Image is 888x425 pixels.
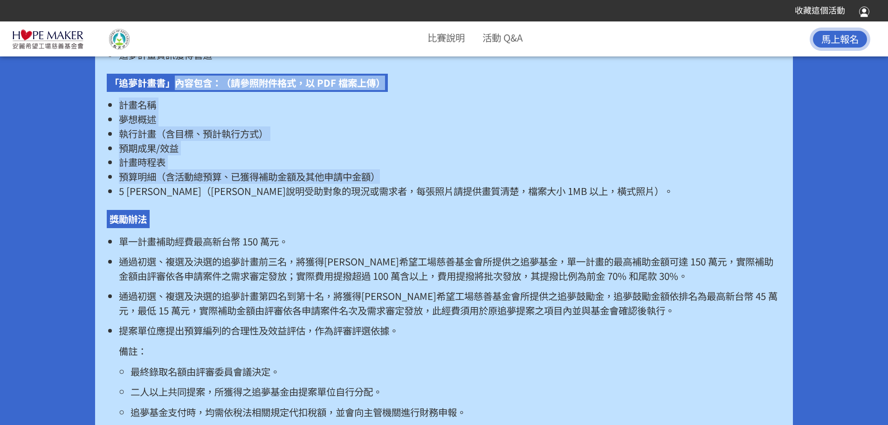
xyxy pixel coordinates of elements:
p: 追夢基金支付時，均需依稅法相關規定代扣稅額，並會向主管機關進行財務申報。 [131,405,781,419]
span: 計畫名稱 [119,98,156,111]
p: 最終錄取名額由評審委員會議決定。 [131,364,781,379]
p: 「追夢計畫書」內容包含：（請參照附件格式，以 PDF 檔案上傳） [107,74,388,92]
p: 提案單位應提出預算編列的合理性及效益評估，作為評審評選依據。 [119,323,781,338]
span: 5 [PERSON_NAME]（[PERSON_NAME]說明受助對象的現況或需求者，每張照片請提供畫質清楚，檔案大小 1MB 以上，橫式照片）。 [119,184,673,198]
span: 夢想概述 [119,112,156,126]
span: 計畫時程表 [119,155,165,169]
img: 教育部國民及學前教育署 [89,29,149,49]
span: 馬上報名 [821,32,859,46]
span: 預期成果/效益 [119,141,179,155]
a: 活動 Q&A [482,30,523,44]
a: 比賽說明 [427,30,465,44]
span: 執行計畫（含目標、預計執行方式） [119,126,268,140]
span: 追夢計畫資訊獲得管道 [119,48,212,62]
p: 通過初選、複選及決選的追夢計畫第四名到第十名，將獲得[PERSON_NAME]希望工場慈善基金會所提供之追夢鼓勵金，追夢鼓勵金額依排名為最高新台幣 45 萬元，最低 15 萬元，實際補助金額由評... [119,289,781,317]
p: 二人以上共同提案，所獲得之追夢基金由提案單位自行分配。 [131,384,781,399]
button: 馬上報名 [810,28,870,51]
img: 2025「小夢想．大志氣」追夢計畫 [12,29,84,49]
p: 通過初選、複選及決選的追夢計畫前三名，將獲得[PERSON_NAME]希望工場慈善基金會所提供之追夢基金，單一計畫的最高補助金額可達 150 萬元，實際補助金額由評審依各申請案件之需求審定發放；... [119,254,781,283]
p: 獎勵辦法 [107,210,150,228]
span: 收藏這個活動 [795,6,845,15]
span: 預算明細（含活動總預算、已獲得補助金額及其他申請中金額） [119,169,380,183]
p: 單一計畫補助經費最高新台幣 150 萬元。 [119,234,781,249]
p: 備註： [119,344,781,358]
